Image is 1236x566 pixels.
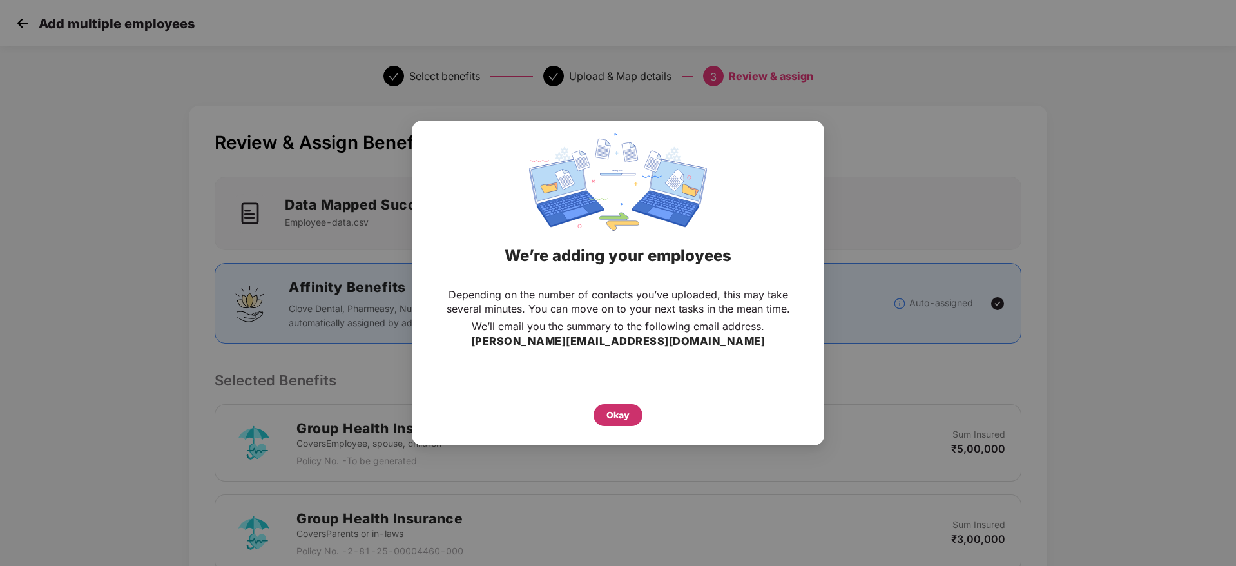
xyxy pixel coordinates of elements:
p: We’ll email you the summary to the following email address. [472,319,764,333]
p: Depending on the number of contacts you’ve uploaded, this may take several minutes. You can move ... [438,288,798,316]
div: Okay [606,408,630,422]
div: We’re adding your employees [428,231,808,281]
h3: [PERSON_NAME][EMAIL_ADDRESS][DOMAIN_NAME] [471,333,766,350]
img: svg+xml;base64,PHN2ZyBpZD0iRGF0YV9zeW5jaW5nIiB4bWxucz0iaHR0cDovL3d3dy53My5vcmcvMjAwMC9zdmciIHdpZH... [529,133,707,231]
